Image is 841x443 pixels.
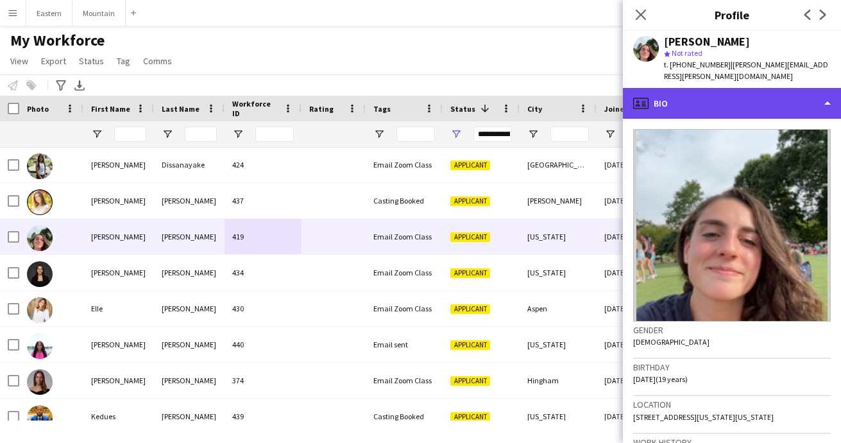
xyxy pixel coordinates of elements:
div: Bio [623,88,841,119]
div: [PERSON_NAME] [154,219,225,254]
div: [DATE] [597,327,674,362]
div: [PERSON_NAME] [154,327,225,362]
div: 374 [225,363,302,398]
span: View [10,55,28,67]
button: Eastern [26,1,72,26]
a: Tag [112,53,135,69]
img: Crew avatar or photo [633,129,831,322]
h3: Gender [633,324,831,336]
img: Kedues Samuel [27,405,53,431]
div: Aspen [520,291,597,326]
span: Photo [27,104,49,114]
span: Status [79,55,104,67]
div: [PERSON_NAME] [154,255,225,290]
div: 440 [225,327,302,362]
div: [DATE] [597,255,674,290]
button: Mountain [72,1,126,26]
img: Anna Siragusa [27,225,53,251]
div: 419 [225,219,302,254]
input: Last Name Filter Input [185,126,217,142]
div: [DATE] [597,399,674,434]
div: [PERSON_NAME] [83,363,154,398]
div: [PERSON_NAME] [83,327,154,362]
span: Rating [309,104,334,114]
button: Open Filter Menu [527,128,539,140]
span: Tag [117,55,130,67]
a: Status [74,53,109,69]
span: Tags [373,104,391,114]
div: [US_STATE] [520,399,597,434]
div: [PERSON_NAME] [154,183,225,218]
input: Tags Filter Input [396,126,435,142]
div: Hingham [520,363,597,398]
span: Applicant [450,268,490,278]
img: Akhila Dissanayake [27,153,53,179]
div: [PERSON_NAME] [83,147,154,182]
span: Status [450,104,475,114]
button: Open Filter Menu [232,128,244,140]
div: [DATE] [597,219,674,254]
span: First Name [91,104,130,114]
span: Applicant [450,196,490,206]
div: [US_STATE] [520,327,597,362]
div: [DATE] [597,291,674,326]
img: Daniela Ayala [27,261,53,287]
div: [US_STATE] [520,255,597,290]
div: Dissanayake [154,147,225,182]
span: Last Name [162,104,200,114]
div: 430 [225,291,302,326]
div: 424 [225,147,302,182]
span: City [527,104,542,114]
span: Applicant [450,376,490,386]
input: First Name Filter Input [114,126,146,142]
h3: Profile [623,6,841,23]
button: Open Filter Menu [373,128,385,140]
div: Casting Booked [366,183,443,218]
div: [PERSON_NAME] [83,255,154,290]
span: Applicant [450,304,490,314]
div: [US_STATE] [520,219,597,254]
div: [PERSON_NAME] [154,399,225,434]
span: Applicant [450,412,490,422]
div: [GEOGRAPHIC_DATA] [520,147,597,182]
img: Allison Kraus [27,189,53,215]
div: Email Zoom Class [366,255,443,290]
div: Email Zoom Class [366,363,443,398]
span: [DATE] (19 years) [633,374,688,384]
div: [PERSON_NAME] [83,183,154,218]
img: Elle Eggleston [27,297,53,323]
div: [PERSON_NAME] [154,291,225,326]
button: Open Filter Menu [450,128,462,140]
span: Applicant [450,232,490,242]
button: Open Filter Menu [91,128,103,140]
img: Gabrielle Crapps [27,333,53,359]
span: Workforce ID [232,99,278,118]
div: 434 [225,255,302,290]
h3: Birthday [633,361,831,373]
div: Email sent [366,327,443,362]
a: View [5,53,33,69]
h3: Location [633,399,831,410]
a: Comms [138,53,177,69]
span: t. [PHONE_NUMBER] [664,60,731,69]
span: Applicant [450,161,490,170]
div: [DATE] [597,363,674,398]
div: [DATE] [597,183,674,218]
div: 437 [225,183,302,218]
span: Joined [604,104,629,114]
div: Elle [83,291,154,326]
input: City Filter Input [550,126,589,142]
span: Not rated [672,48,702,58]
input: Workforce ID Filter Input [255,126,294,142]
span: [DEMOGRAPHIC_DATA] [633,337,709,347]
button: Open Filter Menu [162,128,173,140]
span: My Workforce [10,31,105,50]
app-action-btn: Advanced filters [53,78,69,93]
div: [PERSON_NAME] [83,219,154,254]
div: Email Zoom Class [366,147,443,182]
div: [DATE] [597,147,674,182]
span: | [PERSON_NAME][EMAIL_ADDRESS][PERSON_NAME][DOMAIN_NAME] [664,60,828,81]
button: Open Filter Menu [604,128,616,140]
span: Comms [143,55,172,67]
div: [PERSON_NAME] [154,363,225,398]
